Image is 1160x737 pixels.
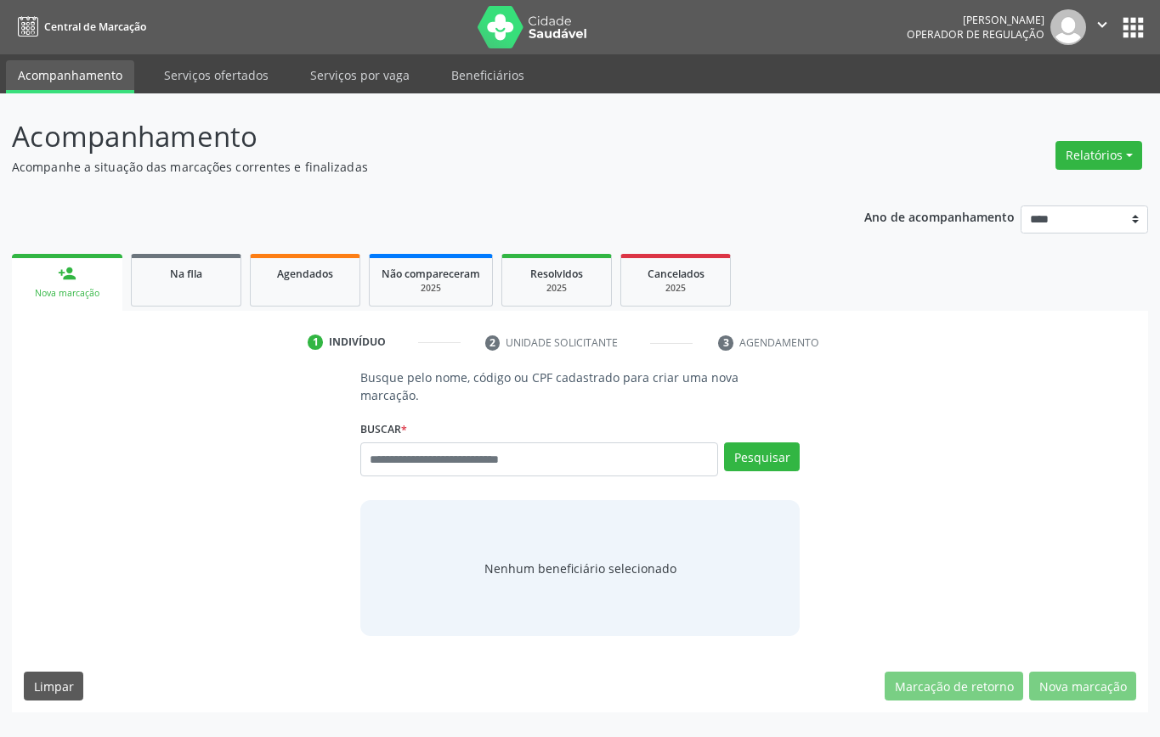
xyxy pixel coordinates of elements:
[58,264,76,283] div: person_add
[864,205,1015,227] p: Ano de acompanhamento
[360,416,407,442] label: Buscar
[1086,9,1118,45] button: 
[12,158,807,176] p: Acompanhe a situação das marcações correntes e finalizadas
[170,267,202,281] span: Na fila
[152,60,280,90] a: Serviços ofertados
[1093,15,1112,34] i: 
[308,335,323,350] div: 1
[1029,672,1136,700] button: Nova marcação
[382,282,480,295] div: 2025
[648,267,704,281] span: Cancelados
[484,560,676,577] span: Nenhum beneficiário selecionado
[24,287,110,300] div: Nova marcação
[6,60,134,93] a: Acompanhamento
[44,20,146,34] span: Central de Marcação
[277,267,333,281] span: Agendados
[360,368,800,404] p: Busque pelo nome, código ou CPF cadastrado para criar uma nova marcação.
[724,442,800,471] button: Pesquisar
[382,267,480,281] span: Não compareceram
[12,115,807,158] p: Acompanhamento
[298,60,422,90] a: Serviços por vaga
[24,672,83,700] button: Limpar
[1050,9,1086,45] img: img
[530,267,583,281] span: Resolvidos
[1118,13,1148,42] button: apps
[907,13,1044,27] div: [PERSON_NAME]
[907,27,1044,42] span: Operador de regulação
[439,60,536,90] a: Beneficiários
[329,335,386,350] div: Indivíduo
[633,282,718,295] div: 2025
[885,672,1023,700] button: Marcação de retorno
[12,13,146,41] a: Central de Marcação
[514,282,599,295] div: 2025
[1055,141,1142,170] button: Relatórios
